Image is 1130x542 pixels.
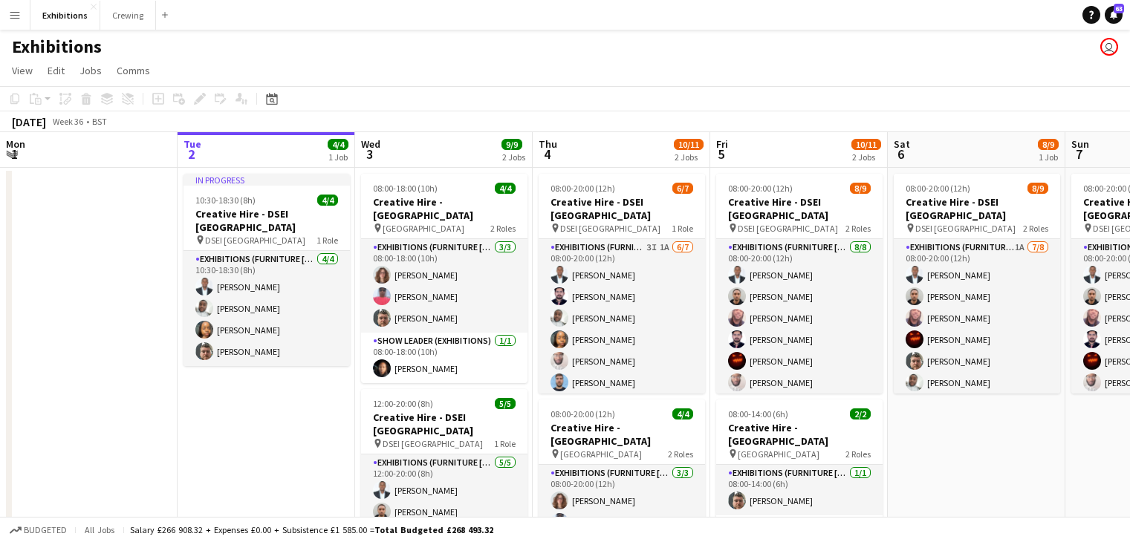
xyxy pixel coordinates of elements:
[383,438,483,449] span: DSEI [GEOGRAPHIC_DATA]
[539,195,705,222] h3: Creative Hire - DSEI [GEOGRAPHIC_DATA]
[539,137,557,151] span: Thu
[361,137,380,151] span: Wed
[1105,6,1123,24] a: 63
[728,183,793,194] span: 08:00-20:00 (12h)
[42,61,71,80] a: Edit
[716,465,883,515] app-card-role: Exhibitions (Furniture [PERSON_NAME])1/108:00-14:00 (6h)[PERSON_NAME]
[894,174,1060,394] app-job-card: 08:00-20:00 (12h)8/9Creative Hire - DSEI [GEOGRAPHIC_DATA] DSEI [GEOGRAPHIC_DATA]2 RolesExhibitio...
[894,239,1060,440] app-card-role: Exhibitions (Furniture [PERSON_NAME])1A7/808:00-20:00 (12h)[PERSON_NAME][PERSON_NAME][PERSON_NAME...
[845,223,871,234] span: 2 Roles
[716,137,728,151] span: Fri
[551,408,615,419] span: 08:00-20:00 (12h)
[117,64,150,77] span: Comms
[195,195,256,206] span: 10:30-18:30 (8h)
[495,183,516,194] span: 4/4
[184,174,350,186] div: In progress
[184,137,201,151] span: Tue
[205,235,305,246] span: DSEI [GEOGRAPHIC_DATA]
[668,448,693,460] span: 2 Roles
[1039,151,1058,163] div: 1 Job
[502,151,525,163] div: 2 Jobs
[560,448,642,460] span: [GEOGRAPHIC_DATA]
[82,524,117,535] span: All jobs
[1023,223,1048,234] span: 2 Roles
[361,333,527,383] app-card-role: Show Leader (Exhibitions)1/108:00-18:00 (10h)[PERSON_NAME]
[100,1,156,30] button: Crewing
[328,139,348,150] span: 4/4
[560,223,660,234] span: DSEI [GEOGRAPHIC_DATA]
[851,139,881,150] span: 10/11
[1071,137,1089,151] span: Sun
[894,137,910,151] span: Sat
[24,525,67,535] span: Budgeted
[6,137,25,151] span: Mon
[551,183,615,194] span: 08:00-20:00 (12h)
[892,146,910,163] span: 6
[1069,146,1089,163] span: 7
[317,195,338,206] span: 4/4
[501,139,522,150] span: 9/9
[316,235,338,246] span: 1 Role
[30,1,100,30] button: Exhibitions
[915,223,1016,234] span: DSEI [GEOGRAPHIC_DATA]
[539,421,705,448] h3: Creative Hire - [GEOGRAPHIC_DATA]
[716,421,883,448] h3: Creative Hire - [GEOGRAPHIC_DATA]
[361,195,527,222] h3: Creative Hire - [GEOGRAPHIC_DATA]
[850,183,871,194] span: 8/9
[373,398,433,409] span: 12:00-20:00 (8h)
[373,183,438,194] span: 08:00-18:00 (10h)
[79,64,102,77] span: Jobs
[716,239,883,440] app-card-role: Exhibitions (Furniture [PERSON_NAME])8/808:00-20:00 (12h)[PERSON_NAME][PERSON_NAME][PERSON_NAME][...
[361,174,527,383] app-job-card: 08:00-18:00 (10h)4/4Creative Hire - [GEOGRAPHIC_DATA] [GEOGRAPHIC_DATA]2 RolesExhibitions (Furnit...
[672,183,693,194] span: 6/7
[49,116,86,127] span: Week 36
[675,151,703,163] div: 2 Jobs
[674,139,704,150] span: 10/11
[1100,38,1118,56] app-user-avatar: Joseph Smart
[6,61,39,80] a: View
[539,174,705,394] app-job-card: 08:00-20:00 (12h)6/7Creative Hire - DSEI [GEOGRAPHIC_DATA] DSEI [GEOGRAPHIC_DATA]1 RoleExhibition...
[852,151,880,163] div: 2 Jobs
[4,146,25,163] span: 1
[539,239,705,419] app-card-role: Exhibitions (Furniture [PERSON_NAME])3I1A6/708:00-20:00 (12h)[PERSON_NAME][PERSON_NAME][PERSON_NA...
[130,524,493,535] div: Salary £266 908.32 + Expenses £0.00 + Subsistence £1 585.00 =
[383,223,464,234] span: [GEOGRAPHIC_DATA]
[12,64,33,77] span: View
[184,251,350,366] app-card-role: Exhibitions (Furniture [PERSON_NAME])4/410:30-18:30 (8h)[PERSON_NAME][PERSON_NAME][PERSON_NAME][P...
[359,146,380,163] span: 3
[361,239,527,333] app-card-role: Exhibitions (Furniture [PERSON_NAME])3/308:00-18:00 (10h)[PERSON_NAME][PERSON_NAME][PERSON_NAME]
[328,151,348,163] div: 1 Job
[716,195,883,222] h3: Creative Hire - DSEI [GEOGRAPHIC_DATA]
[716,174,883,394] app-job-card: 08:00-20:00 (12h)8/9Creative Hire - DSEI [GEOGRAPHIC_DATA] DSEI [GEOGRAPHIC_DATA]2 RolesExhibitio...
[374,524,493,535] span: Total Budgeted £268 493.32
[12,36,102,58] h1: Exhibitions
[845,448,871,460] span: 2 Roles
[1027,183,1048,194] span: 8/9
[184,207,350,234] h3: Creative Hire - DSEI [GEOGRAPHIC_DATA]
[728,408,788,419] span: 08:00-14:00 (6h)
[672,408,693,419] span: 4/4
[494,438,516,449] span: 1 Role
[906,183,970,194] span: 08:00-20:00 (12h)
[894,195,1060,222] h3: Creative Hire - DSEI [GEOGRAPHIC_DATA]
[111,61,156,80] a: Comms
[48,64,65,77] span: Edit
[7,522,69,538] button: Budgeted
[738,448,819,460] span: [GEOGRAPHIC_DATA]
[184,174,350,366] app-job-card: In progress10:30-18:30 (8h)4/4Creative Hire - DSEI [GEOGRAPHIC_DATA] DSEI [GEOGRAPHIC_DATA]1 Role...
[714,146,728,163] span: 5
[495,398,516,409] span: 5/5
[1038,139,1059,150] span: 8/9
[850,408,871,419] span: 2/2
[181,146,201,163] span: 2
[490,223,516,234] span: 2 Roles
[361,411,527,437] h3: Creative Hire - DSEI [GEOGRAPHIC_DATA]
[738,223,838,234] span: DSEI [GEOGRAPHIC_DATA]
[12,114,46,129] div: [DATE]
[1114,4,1124,13] span: 63
[74,61,108,80] a: Jobs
